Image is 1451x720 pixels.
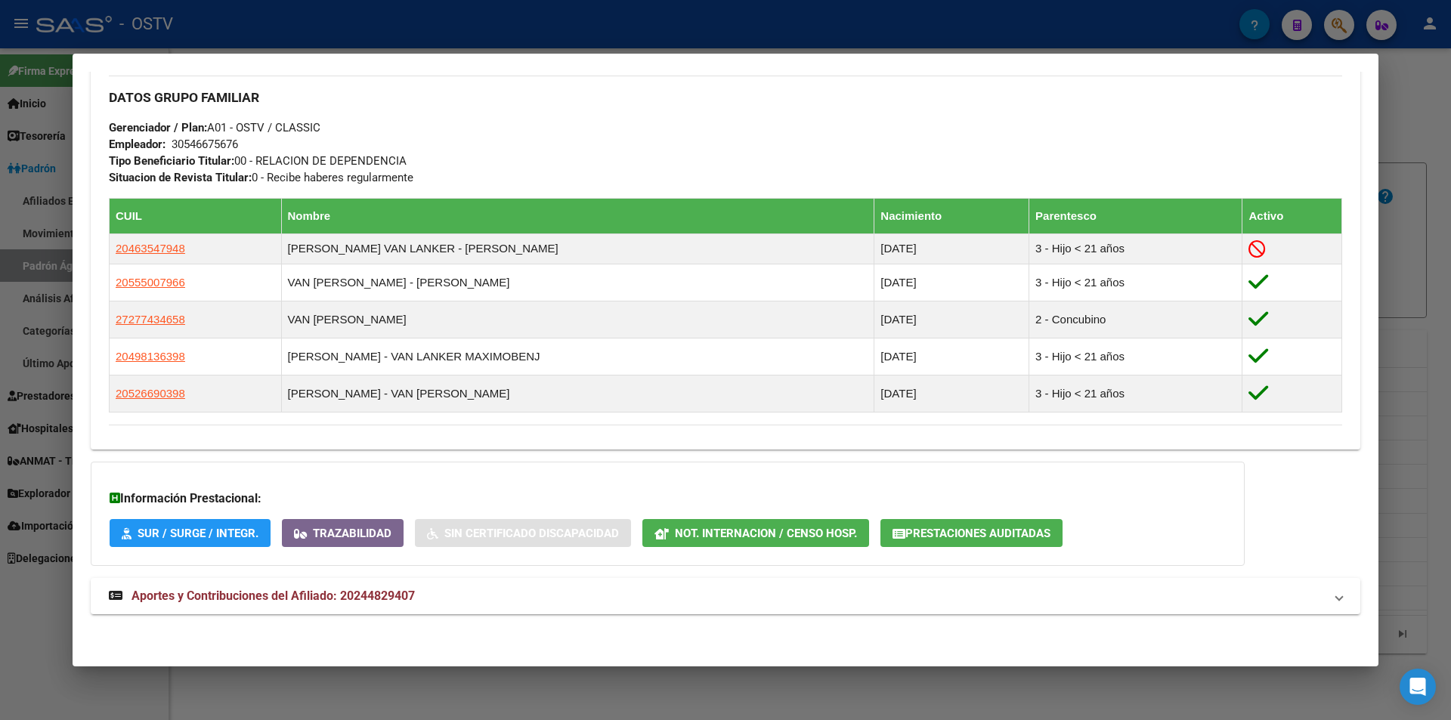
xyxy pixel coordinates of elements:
td: [PERSON_NAME] VAN LANKER - [PERSON_NAME] [281,233,874,264]
th: Activo [1242,198,1342,233]
span: Not. Internacion / Censo Hosp. [675,527,857,540]
span: A01 - OSTV / CLASSIC [109,121,320,134]
span: Aportes y Contribuciones del Afiliado: 20244829407 [131,589,415,603]
div: Open Intercom Messenger [1400,669,1436,705]
div: 30546675676 [172,136,238,153]
span: 0 - Recibe haberes regularmente [109,171,413,184]
span: 20555007966 [116,276,185,289]
td: 3 - Hijo < 21 años [1029,264,1242,301]
td: 3 - Hijo < 21 años [1029,338,1242,375]
td: VAN [PERSON_NAME] [281,301,874,338]
th: CUIL [110,198,282,233]
span: 20463547948 [116,242,185,255]
td: 2 - Concubino [1029,301,1242,338]
h3: DATOS GRUPO FAMILIAR [109,89,1342,106]
td: [PERSON_NAME] - VAN [PERSON_NAME] [281,375,874,413]
h3: Información Prestacional: [110,490,1226,508]
td: 3 - Hijo < 21 años [1029,375,1242,413]
td: [DATE] [874,375,1029,413]
th: Nombre [281,198,874,233]
span: SUR / SURGE / INTEGR. [138,527,258,540]
td: [DATE] [874,338,1029,375]
td: 3 - Hijo < 21 años [1029,233,1242,264]
span: 20498136398 [116,350,185,363]
span: Sin Certificado Discapacidad [444,527,619,540]
button: Sin Certificado Discapacidad [415,519,631,547]
button: Trazabilidad [282,519,404,547]
td: VAN [PERSON_NAME] - [PERSON_NAME] [281,264,874,301]
mat-expansion-panel-header: Aportes y Contribuciones del Afiliado: 20244829407 [91,578,1360,614]
th: Parentesco [1029,198,1242,233]
button: SUR / SURGE / INTEGR. [110,519,271,547]
strong: Situacion de Revista Titular: [109,171,252,184]
span: 27277434658 [116,313,185,326]
span: 20526690398 [116,387,185,400]
button: Prestaciones Auditadas [880,519,1063,547]
td: [PERSON_NAME] - VAN LANKER MAXIMOBENJ [281,338,874,375]
strong: Empleador: [109,138,166,151]
button: Not. Internacion / Censo Hosp. [642,519,869,547]
td: [DATE] [874,264,1029,301]
strong: Gerenciador / Plan: [109,121,207,134]
span: 00 - RELACION DE DEPENDENCIA [109,154,407,168]
td: [DATE] [874,301,1029,338]
strong: Tipo Beneficiario Titular: [109,154,234,168]
td: [DATE] [874,233,1029,264]
span: Prestaciones Auditadas [905,527,1050,540]
span: Trazabilidad [313,527,391,540]
th: Nacimiento [874,198,1029,233]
